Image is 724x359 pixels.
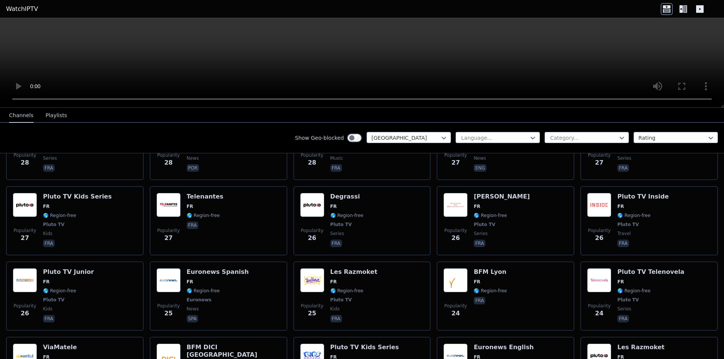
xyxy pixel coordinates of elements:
span: news [474,155,486,161]
h6: [PERSON_NAME] [474,193,530,200]
span: 24 [595,309,603,318]
span: 🌎 Region-free [617,288,650,294]
span: Pluto TV [330,297,352,303]
h6: Pluto TV Telenovela [617,268,684,276]
span: series [474,231,488,237]
span: Popularity [157,303,180,309]
span: Popularity [14,228,36,234]
p: fra [617,164,629,172]
h6: Euronews English [474,344,534,351]
span: 26 [308,234,316,243]
span: series [330,231,344,237]
span: FR [43,203,49,209]
span: FR [187,203,193,209]
p: fra [187,222,198,229]
button: Playlists [46,108,67,123]
p: fra [474,297,485,304]
span: travel [617,231,631,237]
span: Pluto TV [474,222,495,228]
span: Popularity [157,152,180,158]
span: 🌎 Region-free [474,212,507,218]
span: 26 [21,309,29,318]
span: Popularity [301,228,324,234]
p: fra [43,164,55,172]
span: news [187,306,199,312]
h6: ViaMatele [43,344,77,351]
h6: Euronews Spanish [187,268,249,276]
span: Popularity [14,303,36,309]
span: FR [474,203,480,209]
span: FR [330,279,337,285]
span: 🌎 Region-free [330,212,364,218]
h6: Telenantes [187,193,224,200]
span: FR [330,203,337,209]
span: Pluto TV [330,222,352,228]
span: kids [43,231,52,237]
span: series [43,155,57,161]
span: 26 [451,234,460,243]
a: WatchIPTV [6,5,38,14]
span: Euronews [187,297,212,303]
img: Les Razmoket [300,268,324,292]
h6: Pluto TV Inside [617,193,669,200]
span: 🌎 Region-free [43,212,76,218]
img: Telenantes [156,193,181,217]
span: news [187,155,199,161]
img: Euronews Spanish [156,268,181,292]
p: fra [330,315,342,322]
span: 28 [308,158,316,167]
p: fra [43,315,55,322]
img: Pluto TV Telenovela [587,268,611,292]
h6: Degrassi [330,193,364,200]
span: 26 [595,234,603,243]
h6: BFM Lyon [474,268,507,276]
p: spa [187,315,198,322]
h6: Pluto TV Kids Series [330,344,399,351]
span: Pluto TV [617,222,639,228]
img: Degrassi [300,193,324,217]
span: 28 [164,158,173,167]
img: Louis La Brocante [443,193,468,217]
p: fra [330,164,342,172]
img: Pluto TV Junior [13,268,37,292]
span: Pluto TV [43,297,64,303]
h6: Les Razmoket [330,268,377,276]
span: FR [187,279,193,285]
span: 24 [451,309,460,318]
span: 27 [595,158,603,167]
p: por [187,164,199,172]
span: 27 [451,158,460,167]
span: 🌎 Region-free [187,212,220,218]
p: fra [330,240,342,247]
span: Popularity [14,152,36,158]
p: fra [474,240,485,247]
span: 🌎 Region-free [43,288,76,294]
span: 🌎 Region-free [617,212,650,218]
span: FR [43,279,49,285]
span: 🌎 Region-free [474,288,507,294]
span: 27 [164,234,173,243]
span: 25 [308,309,316,318]
span: Pluto TV [617,297,639,303]
span: FR [474,279,480,285]
span: music [330,155,343,161]
span: Popularity [301,303,324,309]
h6: Les Razmoket [617,344,664,351]
label: Show Geo-blocked [295,134,344,142]
span: series [617,155,631,161]
span: 27 [21,234,29,243]
span: 🌎 Region-free [330,288,364,294]
span: FR [617,279,624,285]
p: fra [43,240,55,247]
span: kids [43,306,52,312]
p: eng [474,164,486,172]
span: Popularity [588,303,610,309]
h6: BFM DICI [GEOGRAPHIC_DATA] [187,344,281,359]
span: Popularity [444,152,467,158]
h6: Pluto TV Junior [43,268,94,276]
span: Popularity [444,303,467,309]
span: Popularity [588,228,610,234]
span: FR [617,203,624,209]
img: BFM Lyon [443,268,468,292]
span: Popularity [301,152,324,158]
